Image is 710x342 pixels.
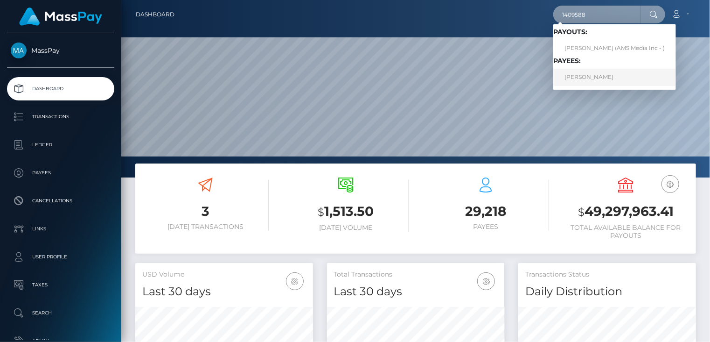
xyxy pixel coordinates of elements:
[7,217,114,241] a: Links
[423,202,549,221] h3: 29,218
[11,194,111,208] p: Cancellations
[334,270,498,279] h5: Total Transactions
[563,202,689,221] h3: 49,297,963.41
[7,189,114,213] a: Cancellations
[11,306,111,320] p: Search
[553,6,641,23] input: Search...
[11,278,111,292] p: Taxes
[7,301,114,325] a: Search
[11,110,111,124] p: Transactions
[578,206,585,219] small: $
[7,77,114,100] a: Dashboard
[553,69,676,86] a: [PERSON_NAME]
[11,138,111,152] p: Ledger
[11,82,111,96] p: Dashboard
[423,223,549,231] h6: Payees
[19,7,102,26] img: MassPay Logo
[142,223,269,231] h6: [DATE] Transactions
[142,270,306,279] h5: USD Volume
[136,5,174,24] a: Dashboard
[334,284,498,300] h4: Last 30 days
[525,284,689,300] h4: Daily Distribution
[142,202,269,221] h3: 3
[7,245,114,269] a: User Profile
[318,206,324,219] small: $
[7,105,114,128] a: Transactions
[525,270,689,279] h5: Transactions Status
[7,133,114,157] a: Ledger
[7,46,114,55] span: MassPay
[142,284,306,300] h4: Last 30 days
[563,224,689,240] h6: Total Available Balance for Payouts
[283,224,409,232] h6: [DATE] Volume
[553,57,676,65] h6: Payees:
[7,161,114,185] a: Payees
[553,40,676,57] a: [PERSON_NAME] (AMS Media Inc - )
[11,166,111,180] p: Payees
[283,202,409,221] h3: 1,513.50
[553,28,676,36] h6: Payouts:
[11,250,111,264] p: User Profile
[11,43,27,58] img: MassPay
[7,273,114,297] a: Taxes
[11,222,111,236] p: Links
